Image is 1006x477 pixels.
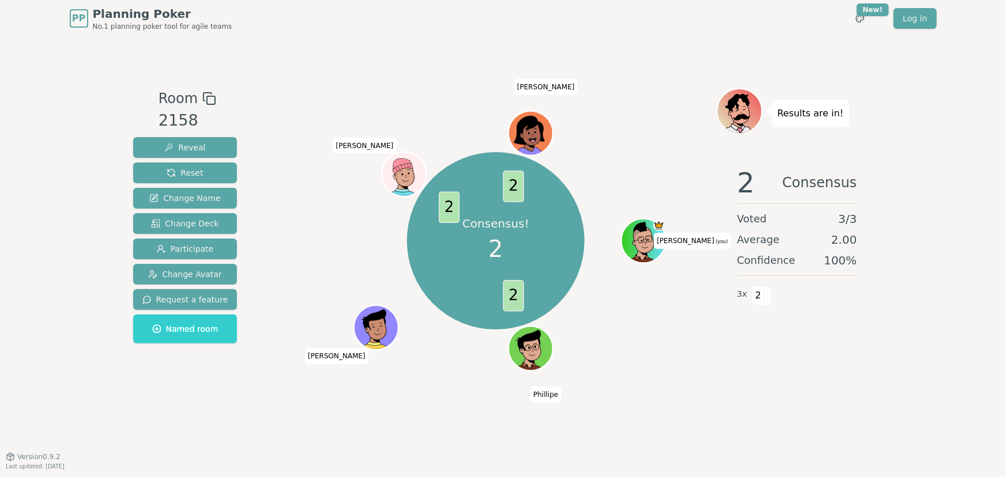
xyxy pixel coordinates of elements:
[148,268,222,280] span: Change Avatar
[17,452,61,461] span: Version 0.9.2
[6,463,65,470] span: Last updated: [DATE]
[164,142,205,153] span: Reveal
[737,169,755,196] span: 2
[654,233,730,249] span: Click to change your name
[159,88,198,109] span: Room
[838,211,857,227] span: 3 / 3
[737,252,796,268] span: Confidence
[72,12,85,25] span: PP
[850,8,871,29] button: New!
[653,220,664,231] span: Toce is the host
[503,280,524,311] span: 2
[439,191,459,222] span: 2
[159,109,216,132] div: 2158
[737,232,780,248] span: Average
[752,286,765,305] span: 2
[70,6,232,31] a: PPPlanning PokerNo.1 planning poker tool for agile teams
[151,218,218,229] span: Change Deck
[782,169,857,196] span: Consensus
[133,238,238,259] button: Participate
[133,162,238,183] button: Reset
[778,105,844,122] p: Results are in!
[333,138,397,154] span: Click to change your name
[831,232,857,248] span: 2.00
[133,213,238,234] button: Change Deck
[503,171,524,202] span: 2
[133,289,238,310] button: Request a feature
[6,452,61,461] button: Version0.9.2
[305,349,368,365] span: Click to change your name
[142,294,228,305] span: Request a feature
[737,211,767,227] span: Voted
[714,239,728,244] span: (you)
[623,220,665,262] button: Click to change your avatar
[488,232,503,266] span: 2
[462,215,529,232] p: Consensus!
[857,3,890,16] div: New!
[894,8,936,29] a: Log in
[167,167,203,179] span: Reset
[133,264,238,285] button: Change Avatar
[514,79,578,95] span: Click to change your name
[93,6,232,22] span: Planning Poker
[93,22,232,31] span: No.1 planning poker tool for agile teams
[737,288,748,301] span: 3 x
[133,188,238,209] button: Change Name
[824,252,857,268] span: 100 %
[133,137,238,158] button: Reveal
[157,243,214,255] span: Participate
[530,387,561,403] span: Click to change your name
[152,323,218,335] span: Named room
[149,192,220,204] span: Change Name
[133,315,238,343] button: Named room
